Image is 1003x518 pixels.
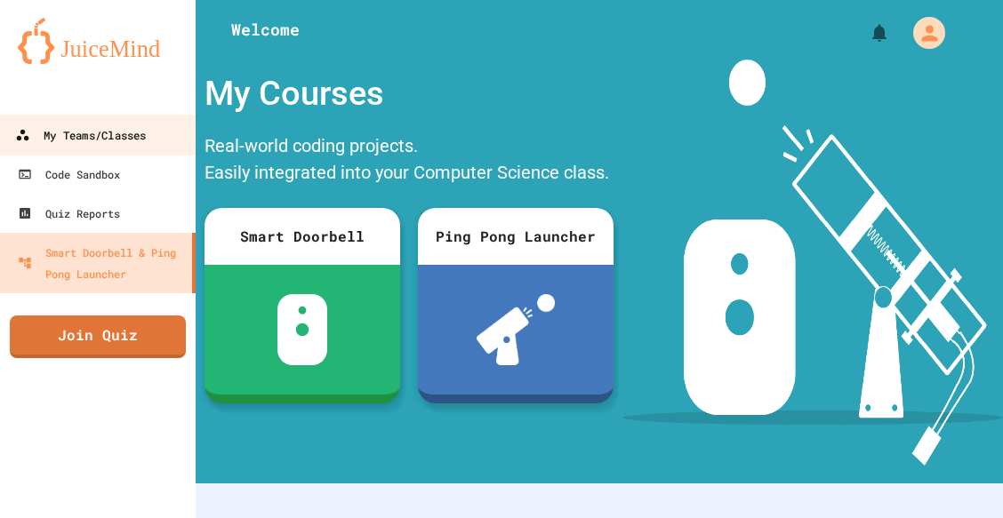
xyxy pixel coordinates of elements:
a: Join Quiz [10,315,186,358]
img: sdb-white.svg [277,294,328,365]
div: Real-world coding projects. Easily integrated into your Computer Science class. [196,128,622,195]
div: Smart Doorbell [205,208,400,265]
img: ppl-with-ball.png [477,294,556,365]
div: Ping Pong Launcher [418,208,614,265]
img: banner-image-my-projects.png [622,60,1003,466]
div: My Teams/Classes [15,124,146,147]
div: My Account [895,12,950,53]
img: logo-orange.svg [18,18,178,64]
div: Smart Doorbell & Ping Pong Launcher [18,242,185,284]
div: My Courses [196,60,622,128]
div: Quiz Reports [18,203,120,224]
div: Code Sandbox [18,163,120,185]
div: My Notifications [836,18,895,48]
